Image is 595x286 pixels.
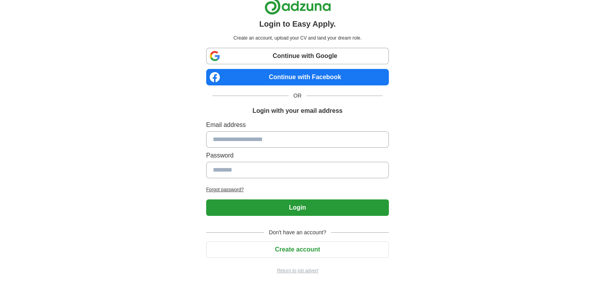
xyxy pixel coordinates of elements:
a: Return to job advert [206,267,389,274]
a: Create account [206,246,389,253]
button: Create account [206,241,389,258]
label: Password [206,151,389,160]
p: Create an account, upload your CV and land your dream role. [208,34,387,42]
a: Continue with Facebook [206,69,389,85]
span: Don't have an account? [264,228,331,237]
a: Continue with Google [206,48,389,64]
button: Login [206,199,389,216]
a: Forgot password? [206,186,389,193]
h1: Login to Easy Apply. [259,18,336,30]
label: Email address [206,120,389,130]
h1: Login with your email address [252,106,342,116]
span: OR [289,92,306,100]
